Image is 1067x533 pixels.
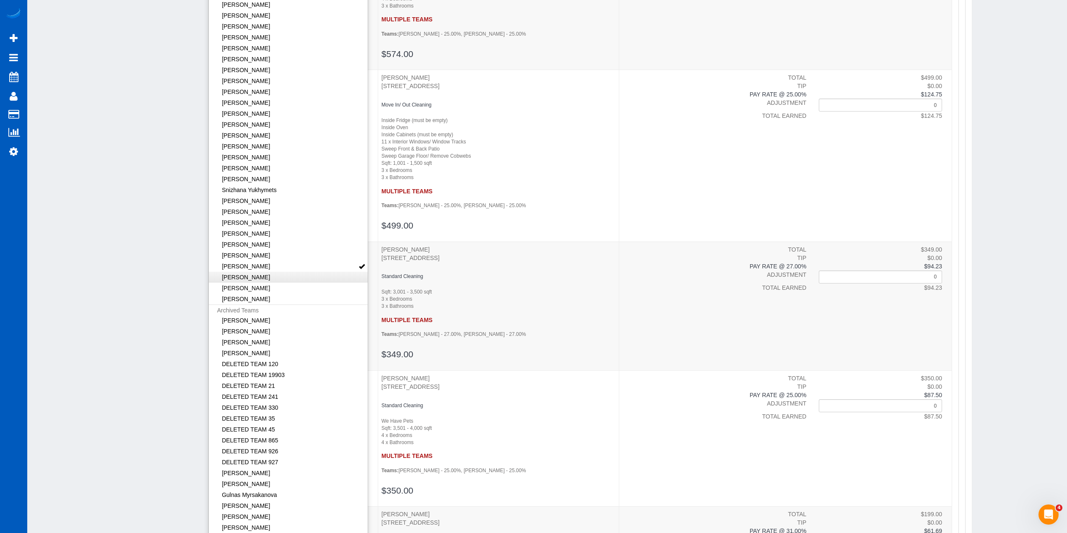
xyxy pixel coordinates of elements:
div: Sweep Garage Floor/ Remove Cobwebs [382,153,615,160]
div: 3 x Bedrooms [382,296,615,303]
a: [PERSON_NAME] [209,206,368,217]
li: Olesia Plotnikova [209,97,368,108]
li: Dara Koneva [209,348,368,359]
li: Olesia Bezkrovna [209,86,368,97]
a: $574.00 [382,49,416,59]
li: Yekaterina Klochan [209,294,368,304]
div: ADJUSTMENT [623,399,813,408]
div: 4 x Bathrooms [382,439,615,446]
li: DELETED TEAM 35 [209,413,368,424]
div: $124.75 [813,112,948,120]
a: [PERSON_NAME] [209,21,368,32]
small: [PERSON_NAME] - 25.00%, [PERSON_NAME] - 25.00% [382,468,526,473]
a: [PERSON_NAME] [209,86,368,97]
span: $499.00 [382,221,413,230]
div: TOTAL [623,245,813,254]
div: $199.00 [813,510,948,518]
li: Sarah Morozov [209,174,368,185]
td: Price [378,242,619,370]
li: DELETED TEAM 926 [209,446,368,457]
li: Tatyana Razumovskaya [209,217,368,228]
li: Viktoriia Zhukovska [209,261,368,272]
a: DELETED TEAM 927 [209,457,368,468]
a: [PERSON_NAME] [209,283,368,294]
div: Sqft: 1,001 - 1,500 sqft [382,160,615,167]
a: [PERSON_NAME] [209,130,368,141]
a: $350.00 [382,486,416,495]
a: [PERSON_NAME] [209,97,368,108]
li: DELETED TEAM 120 [209,359,368,369]
strong: MULTIPLE TEAMS [382,317,433,323]
li: Raissa Radionova [209,152,368,163]
div: 3 x Bedrooms [382,167,615,174]
li: Hanna Pastukh [209,511,368,522]
div: 3 x Bathrooms [382,3,615,10]
div: 3 x Bathrooms [382,174,615,181]
div: 11 x Interior Windows/ Window Tracks [382,138,615,146]
div: $0.00 [813,382,948,391]
img: Automaid Logo [5,8,22,20]
li: Tamara Serdechna [209,195,368,206]
a: [PERSON_NAME] [209,511,368,522]
strong: Teams: [382,31,399,37]
div: $0.00 [813,518,948,527]
a: [PERSON_NAME] [209,32,368,43]
a: [PERSON_NAME] [209,261,368,272]
div: PAY RATE @ 25.00% [623,391,813,399]
div: $87.50 [813,412,948,421]
a: [PERSON_NAME] [209,217,368,228]
div: ADJUSTMENT [623,99,813,107]
a: Snizhana Yukhymets [209,185,368,195]
a: [PERSON_NAME] [209,141,368,152]
div: Inside Fridge (must be empty) [382,117,615,124]
li: Oksana Senchuk [209,21,368,32]
h5: Move In/ Out Cleaning [382,102,615,108]
a: [PERSON_NAME] [209,65,368,75]
div: We Have Pets [382,418,615,425]
a: [PERSON_NAME] [209,75,368,86]
td: Details [619,242,952,370]
li: Olha Dezhniuk [209,119,368,130]
strong: MULTIPLE TEAMS [382,188,433,195]
div: $0.00 [813,254,948,262]
a: [PERSON_NAME] [209,10,368,21]
li: Oksana Romaniuk [209,10,368,21]
a: [PERSON_NAME] [209,294,368,304]
div: TOTAL [623,510,813,518]
li: Halyna Vasylyshyn [209,500,368,511]
a: $499.00 [382,221,416,230]
td: Details [619,70,952,242]
td: Price [378,371,619,507]
span: Archived Teams [209,304,368,316]
a: Gulnas Myrsakanova [209,489,368,500]
a: DELETED TEAM 241 [209,391,368,402]
small: [PERSON_NAME] - 27.00%, [PERSON_NAME] - 27.00% [382,331,526,337]
a: DELETED TEAM 865 [209,435,368,446]
div: TIP [623,82,813,90]
div: TIP [623,382,813,391]
a: DELETED TEAM 19903 [209,369,368,380]
a: [PERSON_NAME] [209,54,368,65]
li: Inna Berezan [209,522,368,533]
span: 4 [1056,504,1062,511]
li: DELETED TEAM 45 [209,424,368,435]
div: Inside Cabinets (must be empty) [382,131,615,138]
a: [PERSON_NAME] [209,119,368,130]
a: [PERSON_NAME] [209,174,368,185]
li: Anna Kraskova [209,337,368,348]
div: $94.23 [813,283,948,292]
div: $94.23 [813,262,948,270]
a: [PERSON_NAME] [209,478,368,489]
div: 4 x Bedrooms [382,432,615,439]
div: $0.00 [813,82,948,90]
a: [PERSON_NAME] [209,195,368,206]
small: [PERSON_NAME] - 25.00%, [PERSON_NAME] - 25.00% [382,203,526,208]
a: [PERSON_NAME] [209,337,368,348]
a: [PERSON_NAME] [209,500,368,511]
li: Olena Datsyk [209,32,368,43]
